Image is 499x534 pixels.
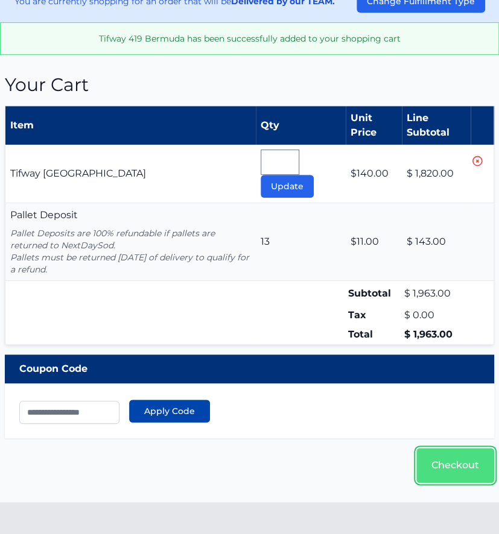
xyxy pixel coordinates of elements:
[256,106,346,145] th: Qty
[346,306,402,325] td: Tax
[346,325,402,345] td: Total
[346,203,402,281] td: $11.00
[5,145,256,203] td: Tifway [GEOGRAPHIC_DATA]
[256,203,346,281] td: 13
[5,106,256,145] th: Item
[346,106,402,145] th: Unit Price
[402,306,471,325] td: $ 0.00
[5,354,494,383] div: Coupon Code
[5,74,494,96] h1: Your Cart
[346,145,402,203] td: $140.00
[346,281,402,306] td: Subtotal
[129,400,210,422] button: Apply Code
[402,145,471,203] td: $ 1,820.00
[402,281,471,306] td: $ 1,963.00
[402,325,471,345] td: $ 1,963.00
[144,405,195,417] span: Apply Code
[261,175,314,198] button: Update
[5,203,256,281] td: Pallet Deposit
[402,203,471,281] td: $ 143.00
[10,33,489,45] p: Tifway 419 Bermuda has been successfully added to your shopping cart
[402,106,471,145] th: Line Subtotal
[10,227,251,275] p: Pallet Deposits are 100% refundable if pallets are returned to NextDaySod. Pallets must be return...
[416,448,494,483] a: Checkout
